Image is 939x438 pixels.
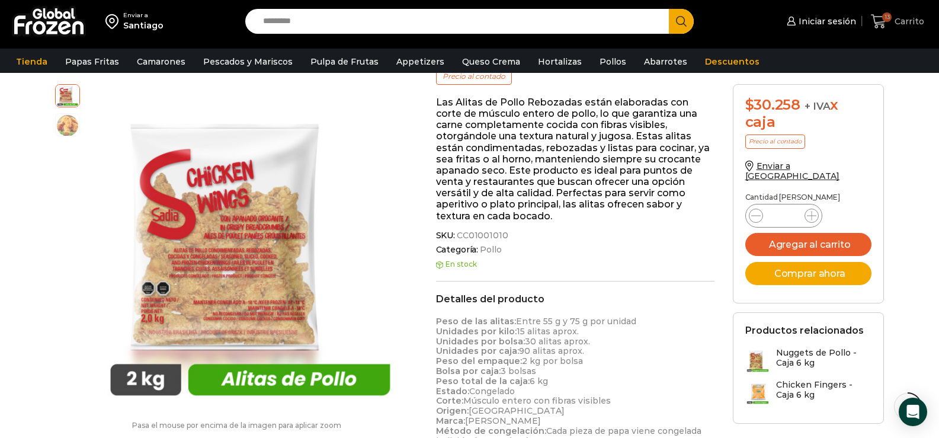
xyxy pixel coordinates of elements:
a: Hortalizas [532,50,588,73]
h3: Chicken Fingers - Caja 6 kg [776,380,872,400]
a: Tienda [10,50,53,73]
input: Product quantity [773,207,795,224]
p: Precio al contado [745,135,805,149]
button: Search button [669,9,694,34]
a: Enviar a [GEOGRAPHIC_DATA] [745,161,840,181]
bdi: 30.258 [745,96,800,113]
p: Pasa el mouse por encima de la imagen para aplicar zoom [55,421,418,430]
span: $ [745,96,754,113]
a: 13 Carrito [868,8,927,36]
strong: Marca: [436,415,465,426]
span: Categoría: [436,245,715,255]
span: SKU: [436,231,715,241]
a: Abarrotes [638,50,693,73]
strong: Estado: [436,386,469,397]
strong: Corte: [436,395,463,406]
a: Descuentos [699,50,765,73]
a: Iniciar sesión [784,9,856,33]
strong: Unidades por kilo: [436,326,517,337]
a: Chicken Fingers - Caja 6 kg [745,380,872,405]
a: Appetizers [390,50,450,73]
span: Iniciar sesión [796,15,856,27]
p: Las Alitas de Pollo Rebozadas están elaboradas con corte de músculo entero de pollo, lo que garan... [436,97,715,222]
a: Papas Fritas [59,50,125,73]
a: Pescados y Mariscos [197,50,299,73]
strong: Método de congelación: [436,426,546,436]
div: x caja [745,97,872,131]
div: Santiago [123,20,164,31]
span: + IVA [805,100,831,112]
a: Queso Crema [456,50,526,73]
span: Carrito [892,15,924,27]
span: alitas-pollo [56,83,79,107]
strong: Bolsa por caja: [436,366,501,376]
h2: Detalles del producto [436,293,715,305]
a: Nuggets de Pollo - Caja 6 kg [745,348,872,373]
a: Pollos [594,50,632,73]
span: 13 [882,12,892,22]
div: Open Intercom Messenger [899,398,927,426]
p: Cantidad [PERSON_NAME] [745,193,872,202]
h3: Nuggets de Pollo - Caja 6 kg [776,348,872,368]
strong: Peso total de la caja: [436,376,530,386]
p: En stock [436,260,715,268]
p: Precio al contado [436,69,512,84]
a: Camarones [131,50,191,73]
img: address-field-icon.svg [105,11,123,31]
strong: Peso de las alitas: [436,316,516,327]
span: alitas-de-pollo [56,114,79,138]
strong: Origen: [436,405,469,416]
button: Comprar ahora [745,262,872,285]
div: Enviar a [123,11,164,20]
strong: Unidades por bolsa: [436,336,525,347]
h2: Productos relacionados [745,325,864,336]
a: Pulpa de Frutas [305,50,384,73]
strong: Peso del empaque: [436,356,522,366]
a: Pollo [478,245,501,255]
button: Agregar al carrito [745,233,872,256]
strong: Unidades por caja: [436,346,519,356]
span: CC01001010 [455,231,508,241]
